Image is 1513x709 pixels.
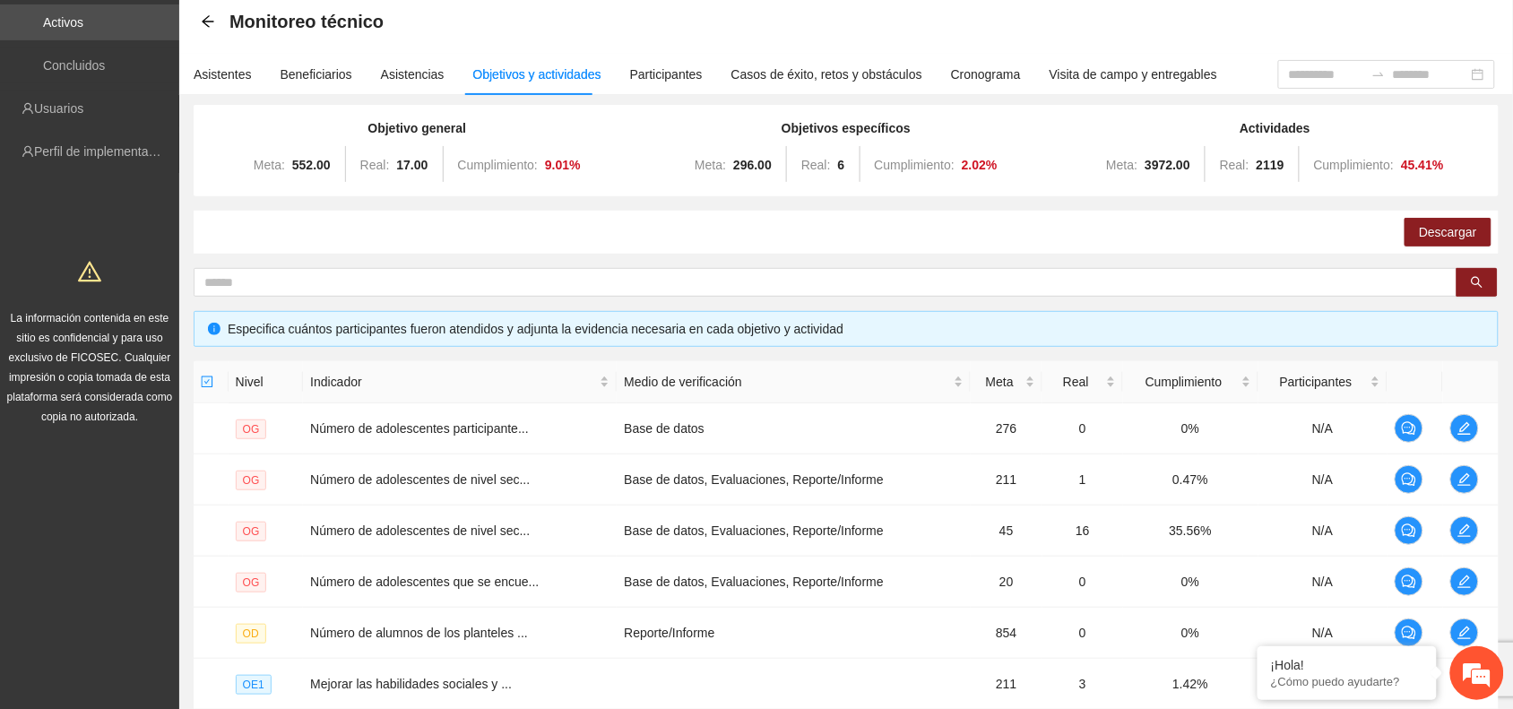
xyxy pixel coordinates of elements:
[1451,421,1478,436] span: edit
[1042,506,1123,557] td: 16
[1401,158,1444,172] strong: 45.41 %
[1050,372,1102,392] span: Real
[978,372,1022,392] span: Meta
[1123,608,1258,659] td: 0%
[801,158,831,172] span: Real:
[236,522,267,541] span: OG
[458,158,538,172] span: Cumplimiento:
[617,506,970,557] td: Base de datos, Evaluaciones, Reporte/Informe
[1271,658,1423,672] div: ¡Hola!
[228,319,1484,339] div: Especifica cuántos participantes fueron atendidos y adjunta la evidencia necesaria en cada objeti...
[1314,158,1394,172] span: Cumplimiento:
[1240,121,1310,135] strong: Actividades
[1395,465,1423,494] button: comment
[310,523,530,538] span: Número de adolescentes de nivel sec...
[1220,158,1249,172] span: Real:
[310,677,512,691] span: Mejorar las habilidades sociales y ...
[1257,158,1284,172] strong: 2119
[951,65,1021,84] div: Cronograma
[1258,454,1388,506] td: N/A
[1258,557,1388,608] td: N/A
[1123,506,1258,557] td: 35.56%
[236,573,267,592] span: OG
[43,15,83,30] a: Activos
[1145,158,1190,172] strong: 3972.00
[1042,361,1123,403] th: Real
[208,323,220,335] span: info-circle
[1042,557,1123,608] td: 0
[1042,454,1123,506] td: 1
[236,419,267,439] span: OG
[1123,361,1258,403] th: Cumplimiento
[630,65,703,84] div: Participantes
[838,158,845,172] strong: 6
[281,65,352,84] div: Beneficiarios
[1451,575,1478,589] span: edit
[971,454,1042,506] td: 211
[104,239,247,420] span: Estamos en línea.
[93,91,301,115] div: Chatee con nosotros ahora
[236,624,266,644] span: OD
[1258,608,1388,659] td: N/A
[201,14,215,30] div: Back
[1419,222,1477,242] span: Descargar
[1457,268,1498,297] button: search
[310,421,529,436] span: Número de adolescentes participante...
[971,506,1042,557] td: 45
[1271,675,1423,688] p: ¿Cómo puedo ayudarte?
[962,158,998,172] strong: 2.02 %
[782,121,911,135] strong: Objetivos específicos
[9,489,342,552] textarea: Escriba su mensaje y pulse “Intro”
[1371,67,1386,82] span: swap-right
[1371,67,1386,82] span: to
[971,557,1042,608] td: 20
[971,608,1042,659] td: 854
[1451,626,1478,640] span: edit
[7,312,173,423] span: La información contenida en este sitio es confidencial y para uso exclusivo de FICOSEC. Cualquier...
[194,65,252,84] div: Asistentes
[1042,403,1123,454] td: 0
[396,158,428,172] strong: 17.00
[971,361,1042,403] th: Meta
[310,472,530,487] span: Número de adolescentes de nivel sec...
[367,121,466,135] strong: Objetivo general
[1123,557,1258,608] td: 0%
[229,7,384,36] span: Monitoreo técnico
[1258,506,1388,557] td: N/A
[875,158,955,172] span: Cumplimiento:
[1395,414,1423,443] button: comment
[1130,372,1238,392] span: Cumplimiento
[303,361,617,403] th: Indicador
[1395,567,1423,596] button: comment
[1450,516,1479,545] button: edit
[1471,276,1483,290] span: search
[617,361,970,403] th: Medio de verificación
[1050,65,1217,84] div: Visita de campo y entregables
[381,65,445,84] div: Asistencias
[34,144,174,159] a: Perfil de implementadora
[617,557,970,608] td: Base de datos, Evaluaciones, Reporte/Informe
[254,158,285,172] span: Meta:
[1450,567,1479,596] button: edit
[310,626,528,640] span: Número de alumnos de los planteles ...
[43,58,105,73] a: Concluidos
[1395,618,1423,647] button: comment
[695,158,726,172] span: Meta:
[201,14,215,29] span: arrow-left
[1258,403,1388,454] td: N/A
[1266,372,1368,392] span: Participantes
[1450,414,1479,443] button: edit
[733,158,772,172] strong: 296.00
[473,65,601,84] div: Objetivos y actividades
[1395,516,1423,545] button: comment
[236,675,272,695] span: OE1
[617,454,970,506] td: Base de datos, Evaluaciones, Reporte/Informe
[310,372,596,392] span: Indicador
[617,403,970,454] td: Base de datos
[617,608,970,659] td: Reporte/Informe
[1451,472,1478,487] span: edit
[624,372,949,392] span: Medio de verificación
[236,471,267,490] span: OG
[310,575,539,589] span: Número de adolescentes que se encue...
[1450,465,1479,494] button: edit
